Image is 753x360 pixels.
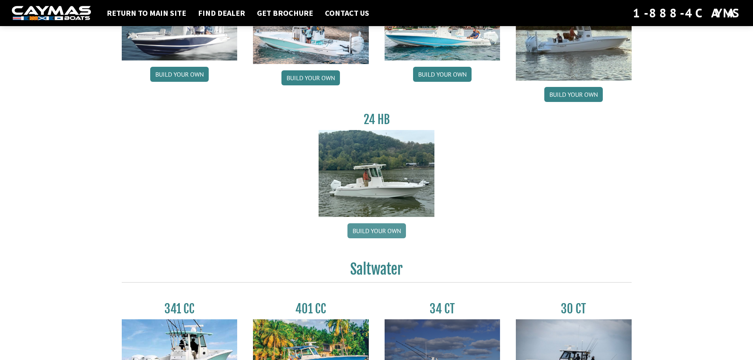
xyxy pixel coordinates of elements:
h3: 341 CC [122,302,238,316]
a: Find Dealer [194,8,249,18]
a: Return to main site [103,8,190,18]
h3: 30 CT [516,302,632,316]
a: Get Brochure [253,8,317,18]
h3: 24 HB [319,112,434,127]
a: Build your own [544,87,603,102]
a: Build your own [281,70,340,85]
a: Contact Us [321,8,373,18]
img: white-logo-c9c8dbefe5ff5ceceb0f0178aa75bf4bb51f6bca0971e226c86eb53dfe498488.png [12,6,91,21]
a: Build your own [347,223,406,238]
h3: 401 CC [253,302,369,316]
h2: Saltwater [122,260,632,283]
img: 24_HB_thumbnail.jpg [319,130,434,217]
h3: 34 CT [385,302,500,316]
div: 1-888-4CAYMAS [633,4,741,22]
a: Build your own [150,67,209,82]
a: Build your own [413,67,472,82]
